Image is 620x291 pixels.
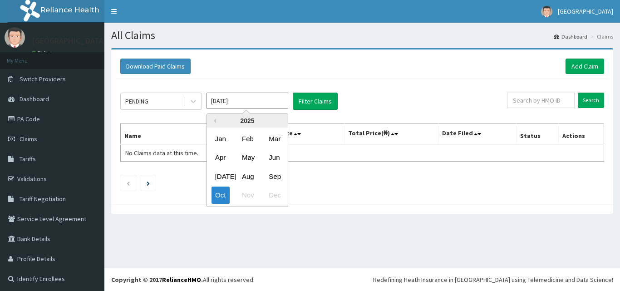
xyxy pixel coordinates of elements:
[554,33,587,40] a: Dashboard
[32,37,107,45] p: [GEOGRAPHIC_DATA]
[207,93,288,109] input: Select Month and Year
[125,97,148,106] div: PENDING
[20,135,37,143] span: Claims
[111,276,203,284] strong: Copyright © 2017 .
[265,130,283,147] div: Choose March 2025
[373,275,613,284] div: Redefining Heath Insurance in [GEOGRAPHIC_DATA] using Telemedicine and Data Science!
[212,149,230,166] div: Choose April 2025
[20,75,66,83] span: Switch Providers
[147,179,150,187] a: Next page
[212,130,230,147] div: Choose January 2025
[126,179,130,187] a: Previous page
[265,168,283,185] div: Choose September 2025
[238,168,256,185] div: Choose August 2025
[541,6,552,17] img: User Image
[20,155,36,163] span: Tariffs
[162,276,201,284] a: RelianceHMO
[207,129,288,205] div: month 2025-10
[588,33,613,40] li: Claims
[265,149,283,166] div: Choose June 2025
[293,93,338,110] button: Filter Claims
[125,149,198,157] span: No Claims data at this time.
[566,59,604,74] a: Add Claim
[438,124,517,145] th: Date Filed
[558,7,613,15] span: [GEOGRAPHIC_DATA]
[238,149,256,166] div: Choose May 2025
[344,124,438,145] th: Total Price(₦)
[507,93,575,108] input: Search by HMO ID
[104,268,620,291] footer: All rights reserved.
[212,168,230,185] div: Choose July 2025
[517,124,559,145] th: Status
[212,187,230,204] div: Choose October 2025
[558,124,604,145] th: Actions
[20,95,49,103] span: Dashboard
[111,30,613,41] h1: All Claims
[32,49,54,56] a: Online
[20,195,66,203] span: Tariff Negotiation
[120,59,191,74] button: Download Paid Claims
[207,114,288,128] div: 2025
[5,27,25,48] img: User Image
[578,93,604,108] input: Search
[212,118,216,123] button: Previous Year
[238,130,256,147] div: Choose February 2025
[121,124,242,145] th: Name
